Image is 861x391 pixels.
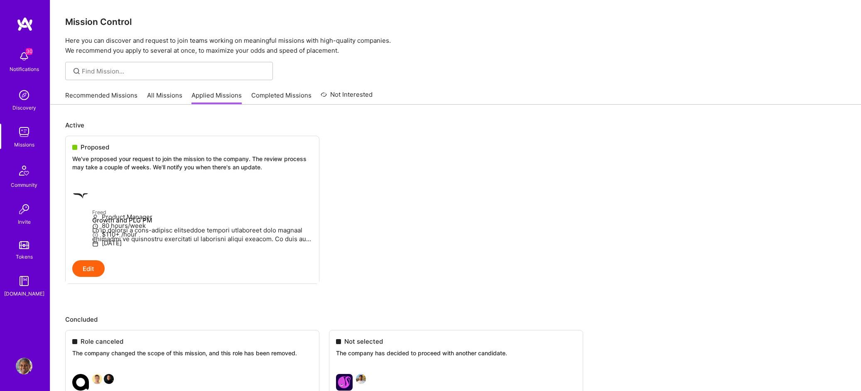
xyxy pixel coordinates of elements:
div: Community [11,181,37,189]
button: Edit [72,260,105,277]
p: Active [65,121,846,130]
img: logo [17,17,33,32]
a: Applied Missions [191,91,242,105]
p: $110+ /hour [92,230,312,239]
a: Recommended Missions [65,91,137,105]
img: discovery [16,87,32,103]
div: Notifications [10,65,39,73]
div: Tokens [16,252,33,261]
a: All Missions [147,91,182,105]
input: Find Mission... [82,67,267,76]
a: Not Interested [321,90,373,105]
p: 80 hours/week [92,221,312,230]
img: Freed company logo [72,188,89,204]
a: Freed company logoFreedGrowth and PLG PMLo'ip dolorsi a cons-adipisc elitseddoe tempori utlaboree... [66,181,319,260]
p: Product Manager [92,213,312,221]
img: tokens [19,241,29,249]
h3: Mission Control [65,17,846,27]
a: User Avatar [14,358,34,374]
span: 30 [26,48,32,55]
div: [DOMAIN_NAME] [4,289,44,298]
i: icon MoneyGray [92,232,98,238]
p: Concluded [65,315,846,324]
p: Here you can discover and request to join teams working on meaningful missions with high-quality ... [65,36,846,56]
span: Proposed [81,143,109,152]
img: User Avatar [16,358,32,374]
a: Completed Missions [251,91,312,105]
i: icon SearchGrey [72,66,81,76]
div: Invite [18,217,31,226]
div: Discovery [12,103,36,112]
i: icon Applicant [92,215,98,221]
img: Invite [16,201,32,217]
div: Missions [14,140,34,149]
img: bell [16,48,32,65]
i: icon Calendar [92,241,98,247]
img: Community [14,161,34,181]
img: guide book [16,273,32,289]
i: icon Clock [92,223,98,230]
p: [DATE] [92,239,312,247]
p: We've proposed your request to join the mission to the company. The review process may take a cou... [72,155,312,171]
img: teamwork [16,124,32,140]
